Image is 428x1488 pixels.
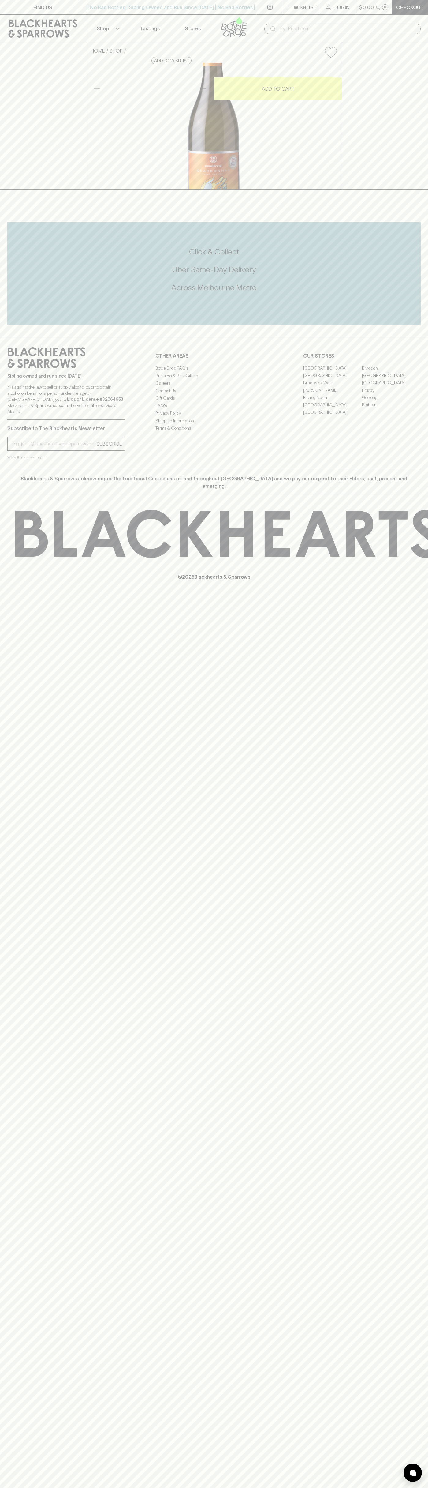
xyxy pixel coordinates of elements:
[362,372,421,379] a: [GEOGRAPHIC_DATA]
[396,4,424,11] p: Checkout
[362,386,421,394] a: Fitzroy
[185,25,201,32] p: Stores
[155,380,273,387] a: Careers
[7,222,421,325] div: Call to action block
[33,4,52,11] p: FIND US
[303,379,362,386] a: Brunswick West
[334,4,350,11] p: Login
[359,4,374,11] p: $0.00
[322,45,339,60] button: Add to wishlist
[86,15,129,42] button: Shop
[214,77,342,100] button: ADD TO CART
[12,475,416,490] p: Blackhearts & Sparrows acknowledges the traditional Custodians of land throughout [GEOGRAPHIC_DAT...
[7,384,125,415] p: It is against the law to sell or supply alcohol to, or to obtain alcohol on behalf of a person un...
[7,454,125,460] p: We will never spam you
[97,25,109,32] p: Shop
[384,6,386,9] p: 0
[262,85,295,92] p: ADD TO CART
[155,365,273,372] a: Bottle Drop FAQ's
[303,401,362,408] a: [GEOGRAPHIC_DATA]
[362,379,421,386] a: [GEOGRAPHIC_DATA]
[155,387,273,394] a: Contact Us
[7,283,421,293] h5: Across Melbourne Metro
[155,352,273,359] p: OTHER AREAS
[362,401,421,408] a: Prahran
[155,372,273,379] a: Business & Bulk Gifting
[303,394,362,401] a: Fitzroy North
[155,425,273,432] a: Terms & Conditions
[7,265,421,275] h5: Uber Same-Day Delivery
[7,425,125,432] p: Subscribe to The Blackhearts Newsletter
[94,437,125,450] button: SUBSCRIBE
[279,24,416,34] input: Try "Pinot noir"
[67,397,123,402] strong: Liquor License #32064953
[140,25,160,32] p: Tastings
[303,408,362,416] a: [GEOGRAPHIC_DATA]
[155,395,273,402] a: Gift Cards
[151,57,192,64] button: Add to wishlist
[155,410,273,417] a: Privacy Policy
[303,372,362,379] a: [GEOGRAPHIC_DATA]
[128,15,171,42] a: Tastings
[110,48,123,54] a: SHOP
[86,63,342,189] img: 40526.png
[12,439,94,449] input: e.g. jane@blackheartsandsparrows.com.au
[303,352,421,359] p: OUR STORES
[7,373,125,379] p: Sibling owned and run since [DATE]
[91,48,105,54] a: HOME
[362,364,421,372] a: Braddon
[303,364,362,372] a: [GEOGRAPHIC_DATA]
[303,386,362,394] a: [PERSON_NAME]
[410,1470,416,1476] img: bubble-icon
[7,247,421,257] h5: Click & Collect
[294,4,317,11] p: Wishlist
[155,417,273,424] a: Shipping Information
[155,402,273,409] a: FAQ's
[362,394,421,401] a: Geelong
[171,15,214,42] a: Stores
[96,440,122,448] p: SUBSCRIBE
